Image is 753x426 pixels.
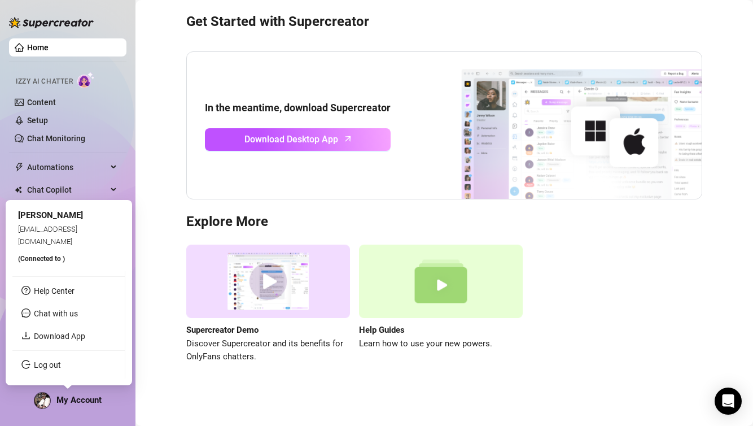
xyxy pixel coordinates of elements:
img: logo-BBDzfeDw.svg [9,17,94,28]
strong: In the meantime, download Supercreator [205,102,391,114]
h3: Get Started with Supercreator [186,13,702,31]
img: download app [419,52,702,199]
span: message [21,308,30,318]
img: supercreator demo [186,245,350,319]
span: [PERSON_NAME] [18,210,83,220]
span: Discover Supercreator and its benefits for OnlyFans chatters. [186,337,350,364]
a: Download App [34,332,85,341]
span: Learn how to use your new powers. [359,337,523,351]
a: Content [27,98,56,107]
span: My Account [56,395,102,405]
a: Help Center [34,286,75,295]
a: Chat Monitoring [27,134,85,143]
span: Izzy AI Chatter [16,76,73,87]
span: Automations [27,158,107,176]
img: ACg8ocJdL4usd-aCzqAKhC090uIINCD-xUXNNvkQUkoEQWB3-52H_cI=s96-c [34,393,50,408]
div: Open Intercom Messenger [715,388,742,415]
strong: Help Guides [359,325,405,335]
a: Log out [34,360,61,370]
img: Chat Copilot [15,186,22,194]
h3: Explore More [186,213,702,231]
span: (Connected to ) [18,255,65,263]
span: Chat Copilot [27,181,107,199]
a: Setup [27,116,48,125]
a: Help GuidesLearn how to use your new powers. [359,245,523,364]
span: thunderbolt [15,163,24,172]
img: help guides [359,245,523,319]
img: AI Chatter [77,72,95,88]
span: Chat with us [34,309,78,318]
li: Log out [12,356,125,374]
strong: Supercreator Demo [186,325,259,335]
span: [EMAIL_ADDRESS][DOMAIN_NAME] [18,224,77,245]
span: Download Desktop App [244,132,338,146]
span: arrow-up [342,132,354,145]
a: Home [27,43,49,52]
a: Supercreator DemoDiscover Supercreator and its benefits for OnlyFans chatters. [186,245,350,364]
a: Download Desktop Apparrow-up [205,128,391,151]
